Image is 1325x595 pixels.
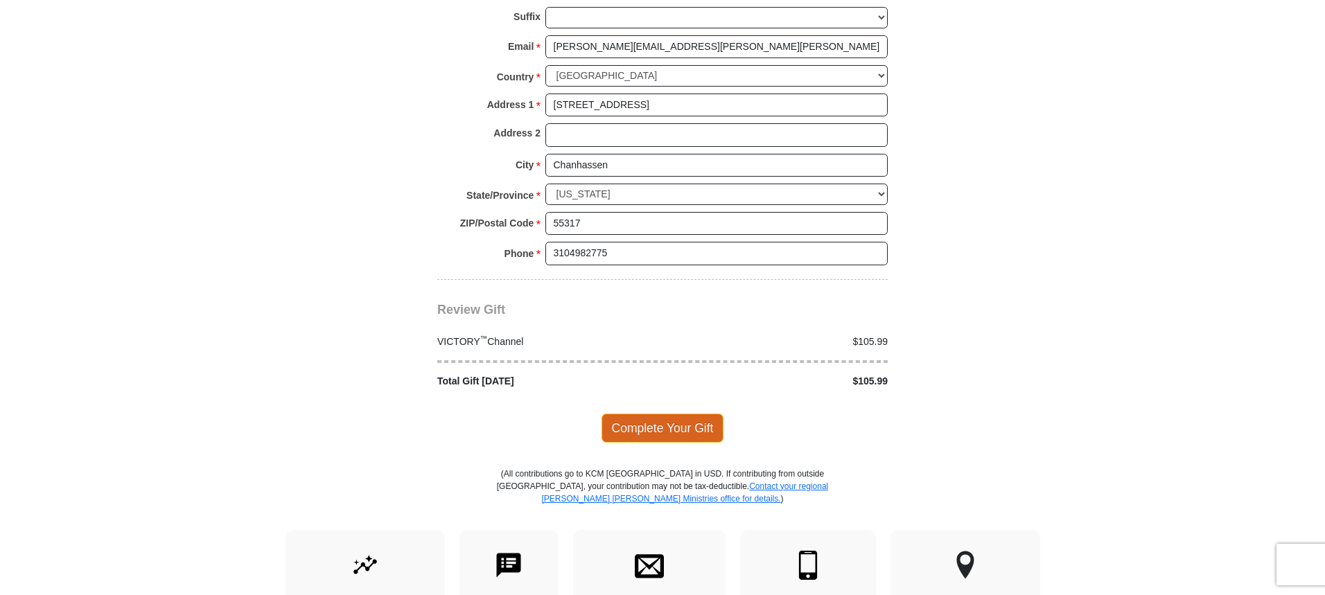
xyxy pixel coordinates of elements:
strong: City [516,155,534,175]
img: text-to-give.svg [494,551,523,580]
strong: ZIP/Postal Code [460,213,534,233]
strong: Address 2 [493,123,541,143]
img: give-by-stock.svg [351,551,380,580]
img: envelope.svg [635,551,664,580]
strong: Address 1 [487,95,534,114]
span: Review Gift [437,303,505,317]
strong: Phone [504,244,534,263]
a: Contact your regional [PERSON_NAME] [PERSON_NAME] Ministries office for details. [541,481,828,504]
p: (All contributions go to KCM [GEOGRAPHIC_DATA] in USD. If contributing from outside [GEOGRAPHIC_D... [496,468,829,530]
div: $105.99 [662,374,895,389]
strong: Email [508,37,534,56]
div: Total Gift [DATE] [430,374,663,389]
sup: ™ [480,334,488,342]
div: VICTORY Channel [430,335,663,349]
div: $105.99 [662,335,895,349]
img: mobile.svg [793,551,823,580]
strong: Country [497,67,534,87]
img: other-region [956,551,975,580]
strong: Suffix [514,7,541,26]
span: Complete Your Gift [602,414,724,443]
strong: State/Province [466,186,534,205]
